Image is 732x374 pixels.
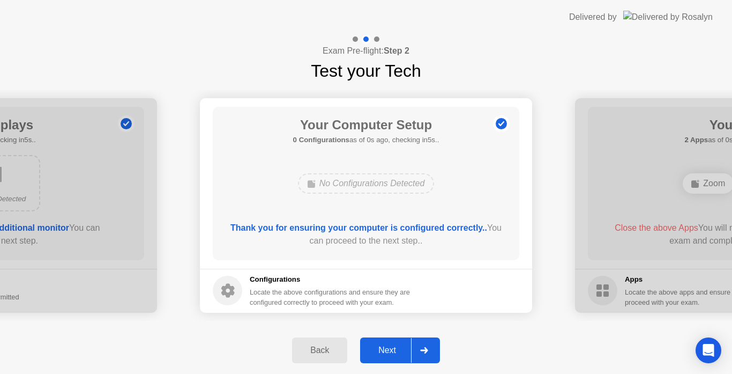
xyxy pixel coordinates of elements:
div: Locate the above configurations and ensure they are configured correctly to proceed with your exam. [250,287,412,307]
b: Step 2 [384,46,409,55]
h5: Configurations [250,274,412,285]
button: Next [360,338,440,363]
div: Next [363,346,411,355]
h4: Exam Pre-flight: [323,45,409,57]
div: You can proceed to the next step.. [228,222,504,247]
div: No Configurations Detected [298,173,435,194]
b: 0 Configurations [293,136,349,144]
img: Delivered by Rosalyn [623,11,713,23]
b: Thank you for ensuring your computer is configured correctly.. [230,223,487,232]
div: Delivered by [569,11,617,24]
h1: Test your Tech [311,58,421,84]
h1: Your Computer Setup [293,115,439,135]
button: Back [292,338,347,363]
div: Open Intercom Messenger [696,338,721,363]
h5: as of 0s ago, checking in5s.. [293,135,439,145]
div: Back [295,346,344,355]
